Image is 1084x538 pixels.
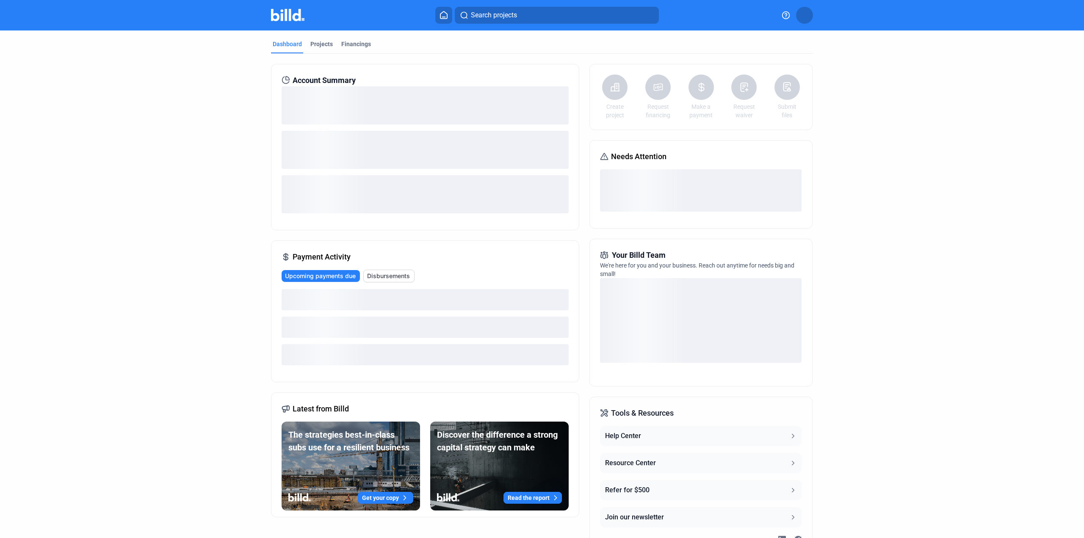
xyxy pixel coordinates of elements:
[282,86,569,124] div: loading
[612,249,666,261] span: Your Billd Team
[437,428,562,454] div: Discover the difference a strong capital strategy can make
[772,102,802,119] a: Submit files
[310,40,333,48] div: Projects
[282,289,569,310] div: loading
[282,344,569,365] div: loading
[282,131,569,169] div: loading
[367,272,410,280] span: Disbursements
[605,485,650,495] div: Refer for $500
[288,428,413,454] div: The strategies best-in-class subs use for a resilient business
[600,262,794,277] span: We're here for you and your business. Reach out anytime for needs big and small!
[729,102,759,119] a: Request waiver
[273,40,302,48] div: Dashboard
[605,512,664,522] div: Join our newsletter
[282,317,569,338] div: loading
[600,169,802,212] div: loading
[611,151,666,163] span: Needs Attention
[503,492,562,504] button: Read the report
[600,102,630,119] a: Create project
[285,272,356,280] span: Upcoming payments due
[611,407,674,419] span: Tools & Resources
[271,9,304,21] img: Billd Company Logo
[605,458,656,468] div: Resource Center
[341,40,371,48] div: Financings
[471,10,517,20] span: Search projects
[293,74,356,86] span: Account Summary
[605,431,641,441] div: Help Center
[600,278,802,363] div: loading
[643,102,673,119] a: Request financing
[282,175,569,213] div: loading
[293,403,349,415] span: Latest from Billd
[686,102,716,119] a: Make a payment
[293,251,351,263] span: Payment Activity
[358,492,413,504] button: Get your copy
